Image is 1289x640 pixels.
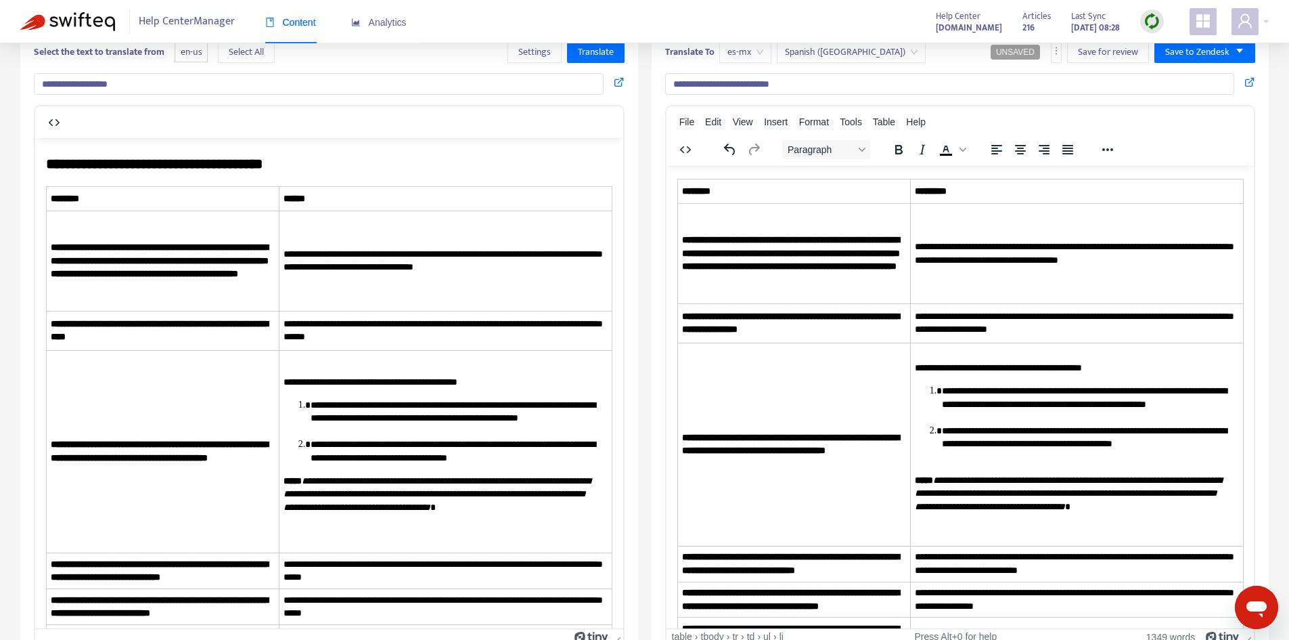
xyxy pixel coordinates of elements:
span: user [1237,13,1253,29]
span: Articles [1022,9,1051,24]
span: area-chart [351,18,361,27]
button: Undo [719,140,742,159]
span: Save to Zendesk [1165,45,1229,60]
span: Format [799,116,829,127]
span: Tools [840,116,862,127]
img: Swifteq [20,12,115,31]
span: Translate [578,45,614,60]
iframe: Rich Text Area [666,166,1254,628]
span: Help Center [936,9,980,24]
span: Settings [518,45,551,60]
strong: [DATE] 08:28 [1071,20,1120,35]
span: Paragraph [788,144,854,155]
b: Translate To [665,44,715,60]
button: Redo [742,140,765,159]
button: Reveal or hide additional toolbar items [1096,140,1119,159]
span: Insert [764,116,788,127]
span: UNSAVED [996,47,1035,57]
iframe: Button to launch messaging window [1235,586,1278,629]
iframe: Rich Text Area [35,138,623,628]
span: book [265,18,275,27]
button: more [1051,41,1062,63]
span: Save for review [1078,45,1138,60]
span: File [679,116,695,127]
span: Spanish (Mexico) [785,42,918,62]
span: Table [873,116,895,127]
span: Help [906,116,926,127]
span: more [1051,46,1061,56]
strong: 216 [1022,20,1035,35]
span: View [733,116,753,127]
button: Translate [567,41,625,63]
span: Help Center Manager [139,9,235,35]
img: sync.dc5367851b00ba804db3.png [1144,13,1160,30]
span: Content [265,17,316,28]
button: Align right [1033,140,1056,159]
button: Bold [887,140,910,159]
span: es-mx [727,42,763,62]
button: Justify [1056,140,1079,159]
div: Text color Black [934,140,968,159]
a: [DOMAIN_NAME] [936,20,1002,35]
span: appstore [1195,13,1211,29]
span: Select All [229,45,264,60]
span: en-us [175,41,208,63]
button: Italic [911,140,934,159]
b: Select the text to translate from [34,44,164,60]
span: Last Sync [1071,9,1106,24]
span: Edit [705,116,721,127]
button: Select All [218,41,275,63]
button: Align left [985,140,1008,159]
button: Align center [1009,140,1032,159]
span: Analytics [351,17,407,28]
button: Block Paragraph [782,140,870,159]
button: Save for review [1067,41,1149,63]
button: Settings [507,41,562,63]
span: caret-down [1235,46,1244,56]
button: Save to Zendeskcaret-down [1154,41,1255,63]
